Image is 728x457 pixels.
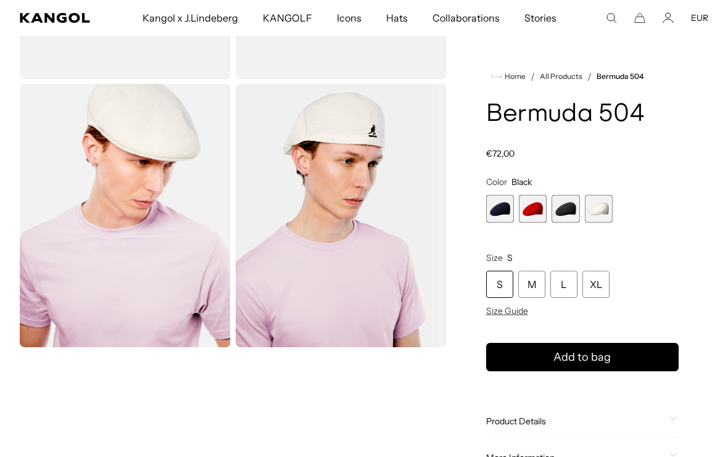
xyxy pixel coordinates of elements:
summary: Search here [606,12,617,23]
a: Kangol [20,13,93,23]
span: Home [502,72,526,81]
button: Cart [634,12,645,23]
nav: breadcrumbs [486,69,679,84]
span: Product Details [486,416,664,427]
h1: Bermuda 504 [486,101,679,128]
div: 2 of 4 [519,195,547,223]
li: / [526,69,535,84]
li: / [582,69,592,84]
span: Size [486,252,503,263]
div: M [518,271,545,298]
div: 4 of 4 [585,195,613,223]
span: Color [486,176,507,187]
div: 1 of 4 [486,195,514,223]
a: Home [491,71,526,82]
span: Add to bag [553,349,611,366]
label: Navy [486,195,514,223]
label: Black [552,195,579,223]
div: XL [582,271,610,298]
button: EUR [691,12,708,23]
div: 3 of 4 [552,195,579,223]
button: Add to bag [486,343,679,371]
div: S [486,271,513,298]
img: white [236,84,447,347]
span: Black [511,176,532,187]
span: Size Guide [486,305,528,316]
img: white [20,84,231,347]
a: Account [663,12,674,23]
a: Bermuda 504 [597,72,643,81]
span: S [507,252,513,263]
div: L [550,271,577,298]
label: White [585,195,613,223]
a: All Products [540,72,582,81]
span: €72,00 [486,148,515,159]
label: Scarlet [519,195,547,223]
